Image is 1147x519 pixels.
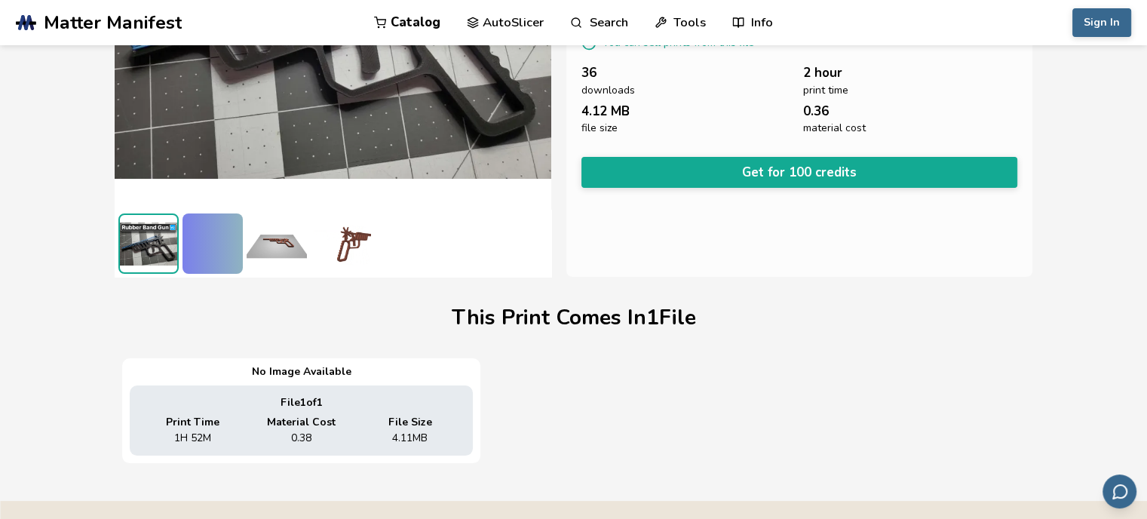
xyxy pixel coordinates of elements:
[174,432,211,444] span: 1H 52M
[291,432,311,444] span: 0.38
[803,104,829,118] span: 0.36
[581,157,1017,188] button: Get for 100 credits
[392,432,428,444] span: 4.11 MB
[803,84,848,97] span: print time
[141,397,462,409] div: File 1 of 1
[130,366,473,378] div: No Image Available
[452,306,696,330] h1: This Print Comes In 1 File
[44,12,182,33] span: Matter Manifest
[581,104,630,118] span: 4.12 MB
[166,416,219,428] span: Print Time
[311,213,371,274] img: RubberBandFlingerV2_Normal_3D_Preview
[1103,474,1136,508] button: Send feedback via email
[581,122,618,134] span: file size
[581,84,635,97] span: downloads
[581,66,597,80] span: 36
[267,416,336,428] span: Material Cost
[247,213,307,274] img: RubberBandFlingerV2_Normal_Print_Bed_Preview
[803,66,842,80] span: 2 hour
[803,122,866,134] span: material cost
[388,416,432,428] span: File Size
[1072,8,1131,37] button: Sign In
